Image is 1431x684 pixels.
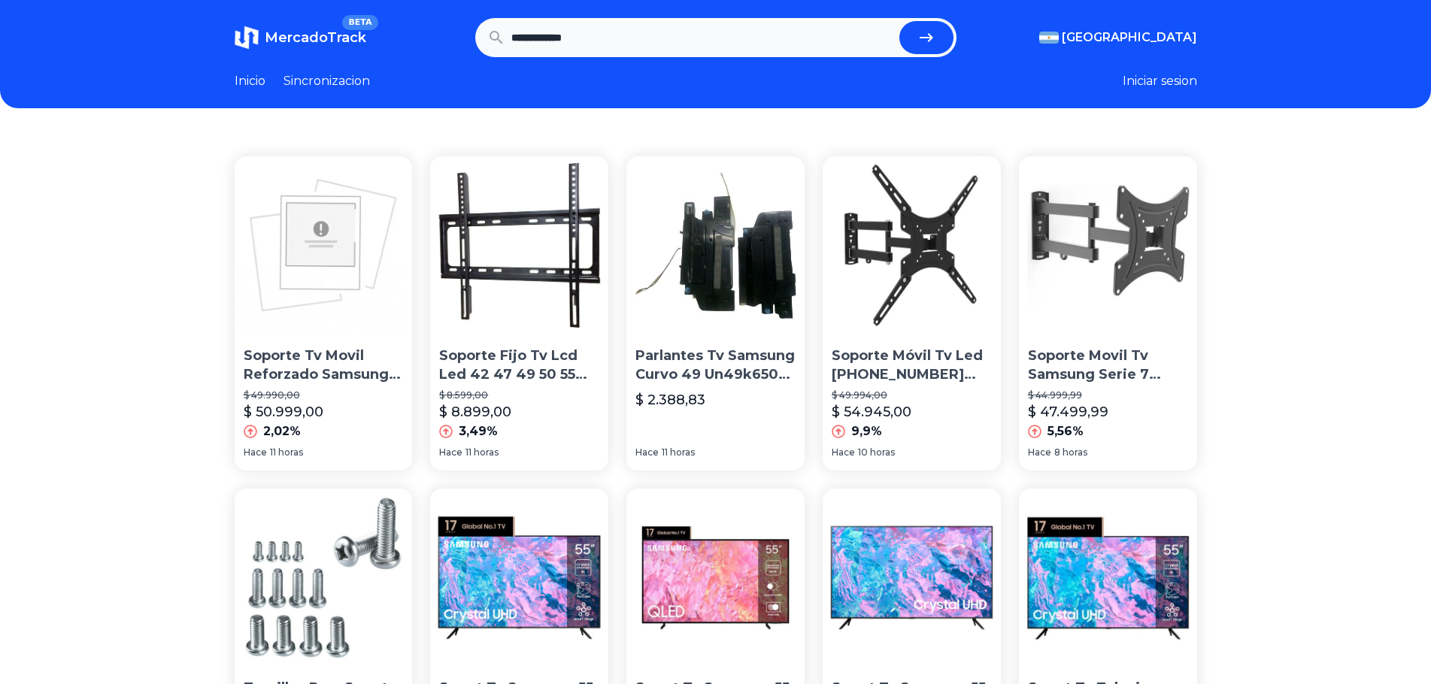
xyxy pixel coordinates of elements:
img: Parlantes Tv Samsung Curvo 49 Un49k6500 - 55 Un55k6500 [626,156,805,334]
span: MercadoTrack [265,29,366,46]
p: $ 50.999,00 [244,401,323,422]
span: 11 horas [662,446,695,459]
p: 2,02% [263,422,301,440]
span: 11 horas [465,446,499,459]
span: BETA [342,15,377,30]
img: Smart Tv Televisor Samsung 55cu7000 55'' Led Crystal Uhd 4k [1019,489,1197,667]
span: [GEOGRAPHIC_DATA] [1062,29,1197,47]
p: $ 2.388,83 [635,389,705,410]
p: $ 8.899,00 [439,401,511,422]
a: Inicio [235,72,265,90]
span: 11 horas [270,446,303,459]
span: Hace [832,446,855,459]
p: $ 49.994,00 [832,389,992,401]
button: Iniciar sesion [1123,72,1197,90]
p: Soporte Móvil Tv Led [PHONE_NUMBER] Brazo Doble Samsung [832,347,992,384]
img: Argentina [1039,32,1059,44]
a: Sincronizacion [283,72,370,90]
p: $ 47.499,99 [1028,401,1108,422]
p: Soporte Movil Tv Samsung Serie 7 Hasta 55 30kg [1028,347,1188,384]
img: Soporte Tv Movil Reforzado Samsung 47 50 55 60 Cs81 [235,156,413,334]
span: 8 horas [1054,446,1087,459]
button: [GEOGRAPHIC_DATA] [1039,29,1197,47]
img: Smart Tv Samsung 55 Qn55q65cagczb 4k Qled [626,489,805,667]
a: Soporte Tv Movil Reforzado Samsung 47 50 55 60 Cs81Soporte Tv Movil Reforzado Samsung 47 50 55 60... [235,156,413,471]
p: $ 44.999,99 [1028,389,1188,401]
p: 9,9% [851,422,882,440]
img: Smart Tv Samsung 55 Pulgadas Crystal Uhd 4k Hdr Cu7000 60hz [823,489,1001,667]
span: Hace [244,446,267,459]
p: Soporte Fijo Tv Lcd Led 42 47 49 50 55 Cs4040 Samsung Sony [439,347,599,384]
a: Soporte Movil Tv Samsung Serie 7 Hasta 55 30kgSoporte Movil Tv Samsung Serie 7 Hasta 55 30kg$ 44.... [1019,156,1197,471]
img: Tornillos Para Smart Tv Samsung 32 A 55 Pulgadas Kit X 12 Un [235,489,413,667]
p: $ 8.599,00 [439,389,599,401]
span: Hace [1028,446,1051,459]
img: Soporte Móvil Tv Led 32 40 43 49 50 55 Brazo Doble Samsung [823,156,1001,334]
p: 3,49% [459,422,498,440]
span: Hace [635,446,659,459]
img: Smart Tv Samsung 55 Un55cu7000gczb Led 4k [430,489,608,667]
p: $ 54.945,00 [832,401,911,422]
a: Parlantes Tv Samsung Curvo 49 Un49k6500 - 55 Un55k6500Parlantes Tv Samsung Curvo 49 Un49k6500 - 5... [626,156,805,471]
p: Soporte Tv Movil Reforzado Samsung 47 50 55 60 Cs81 [244,347,404,384]
img: Soporte Fijo Tv Lcd Led 42 47 49 50 55 Cs4040 Samsung Sony [430,156,608,334]
a: MercadoTrackBETA [235,26,366,50]
img: MercadoTrack [235,26,259,50]
img: Soporte Movil Tv Samsung Serie 7 Hasta 55 30kg [1019,156,1197,334]
span: 10 horas [858,446,895,459]
p: Parlantes Tv Samsung Curvo 49 Un49k6500 - 55 Un55k6500 [635,347,796,384]
span: Hace [439,446,462,459]
p: $ 49.990,00 [244,389,404,401]
p: 5,56% [1047,422,1084,440]
a: Soporte Fijo Tv Lcd Led 42 47 49 50 55 Cs4040 Samsung SonySoporte Fijo Tv Lcd Led 42 47 49 50 55 ... [430,156,608,471]
a: Soporte Móvil Tv Led 32 40 43 49 50 55 Brazo Doble SamsungSoporte Móvil Tv Led [PHONE_NUMBER] Bra... [823,156,1001,471]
